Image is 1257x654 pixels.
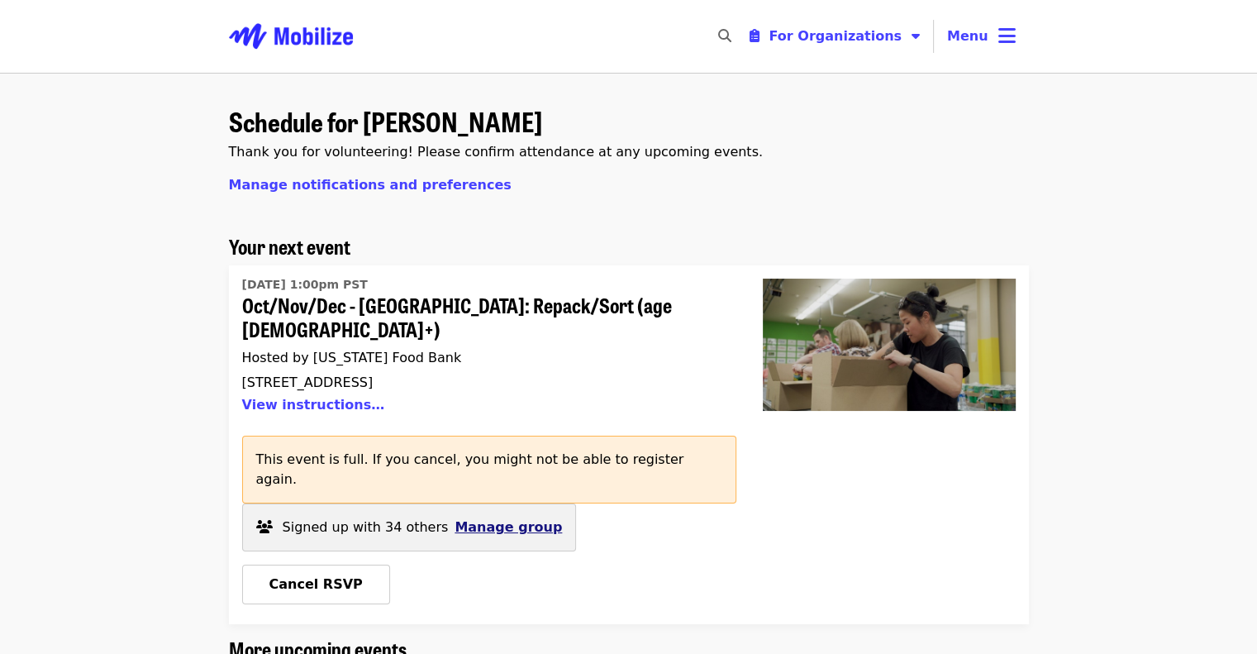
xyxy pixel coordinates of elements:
[242,375,723,390] div: [STREET_ADDRESS]
[947,28,988,44] span: Menu
[269,576,363,592] span: Cancel RSVP
[283,519,449,535] span: Signed up with 34 others
[750,265,1029,624] a: Oct/Nov/Dec - Portland: Repack/Sort (age 8+)
[242,272,723,422] a: Oct/Nov/Dec - Portland: Repack/Sort (age 8+)
[229,177,512,193] a: Manage notifications and preferences
[736,20,933,53] button: Toggle organizer menu
[242,276,368,294] time: [DATE] 1:00pm PST
[749,28,759,44] i: clipboard-list icon
[934,17,1029,56] button: Toggle account menu
[242,565,390,604] button: Cancel RSVP
[998,24,1016,48] i: bars icon
[256,450,722,489] p: This event is full. If you cancel, you might not be able to register again.
[912,28,920,44] i: caret-down icon
[763,279,1016,411] img: Oct/Nov/Dec - Portland: Repack/Sort (age 8+)
[229,10,353,63] img: Mobilize - Home
[229,232,350,260] span: Your next event
[229,144,763,160] span: Thank you for volunteering! Please confirm attendance at any upcoming events.
[740,17,754,56] input: Search
[242,397,385,413] button: View instructions…
[717,28,731,44] i: search icon
[455,519,562,535] span: Manage group
[242,350,462,365] span: Hosted by [US_STATE] Food Bank
[242,294,723,341] span: Oct/Nov/Dec - [GEOGRAPHIC_DATA]: Repack/Sort (age [DEMOGRAPHIC_DATA]+)
[256,519,273,535] i: users icon
[455,518,562,537] button: Manage group
[229,102,542,141] span: Schedule for [PERSON_NAME]
[769,28,902,44] span: For Organizations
